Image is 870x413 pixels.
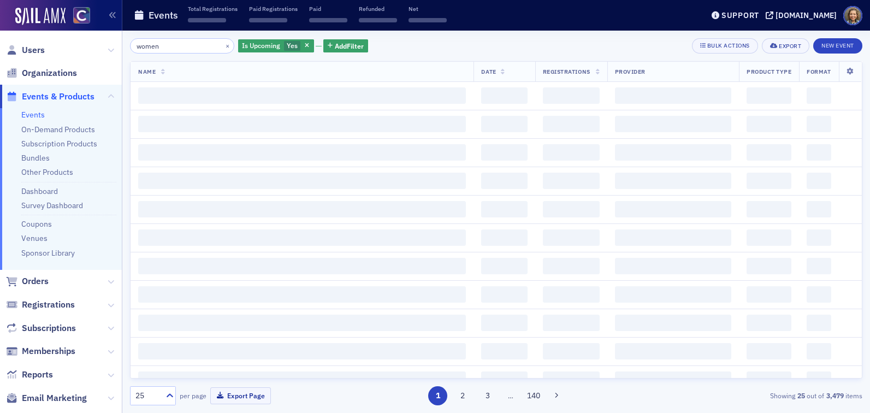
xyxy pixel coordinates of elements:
[747,286,791,303] span: ‌
[692,38,758,54] button: Bulk Actions
[249,18,287,22] span: ‌
[543,343,600,359] span: ‌
[359,18,397,22] span: ‌
[807,258,831,274] span: ‌
[807,201,831,217] span: ‌
[138,173,466,189] span: ‌
[6,322,76,334] a: Subscriptions
[615,201,731,217] span: ‌
[747,116,791,132] span: ‌
[138,116,466,132] span: ‌
[543,173,600,189] span: ‌
[21,200,83,210] a: Survey Dashboard
[813,40,862,50] a: New Event
[21,110,45,120] a: Events
[481,229,527,246] span: ‌
[615,343,731,359] span: ‌
[481,315,527,331] span: ‌
[707,43,750,49] div: Bulk Actions
[543,87,600,104] span: ‌
[762,38,809,54] button: Export
[807,371,831,388] span: ‌
[615,173,731,189] span: ‌
[21,219,52,229] a: Coupons
[843,6,862,25] span: Profile
[766,11,841,19] button: [DOMAIN_NAME]
[615,286,731,303] span: ‌
[22,275,49,287] span: Orders
[21,233,48,243] a: Venues
[21,125,95,134] a: On-Demand Products
[747,68,791,75] span: Product Type
[130,38,234,54] input: Search…
[21,139,97,149] a: Subscription Products
[6,44,45,56] a: Users
[180,391,206,400] label: per page
[335,41,364,51] span: Add Filter
[478,386,497,405] button: 3
[21,167,73,177] a: Other Products
[21,248,75,258] a: Sponsor Library
[813,38,862,54] button: New Event
[22,322,76,334] span: Subscriptions
[15,8,66,25] a: SailAMX
[807,68,831,75] span: Format
[776,10,837,20] div: [DOMAIN_NAME]
[6,67,77,79] a: Organizations
[807,286,831,303] span: ‌
[6,369,53,381] a: Reports
[138,371,466,388] span: ‌
[21,153,50,163] a: Bundles
[807,87,831,104] span: ‌
[6,299,75,311] a: Registrations
[22,67,77,79] span: Organizations
[6,392,87,404] a: Email Marketing
[615,229,731,246] span: ‌
[188,18,226,22] span: ‌
[22,91,94,103] span: Events & Products
[138,258,466,274] span: ‌
[543,371,600,388] span: ‌
[223,40,233,50] button: ×
[138,315,466,331] span: ‌
[409,18,447,22] span: ‌
[453,386,472,405] button: 2
[6,275,49,287] a: Orders
[138,286,466,303] span: ‌
[779,43,801,49] div: Export
[409,5,447,13] p: Net
[138,87,466,104] span: ‌
[481,258,527,274] span: ‌
[22,345,75,357] span: Memberships
[481,173,527,189] span: ‌
[795,391,807,400] strong: 25
[138,343,466,359] span: ‌
[6,91,94,103] a: Events & Products
[807,116,831,132] span: ‌
[615,68,646,75] span: Provider
[138,68,156,75] span: Name
[149,9,178,22] h1: Events
[807,229,831,246] span: ‌
[242,41,280,50] span: Is Upcoming
[747,315,791,331] span: ‌
[543,201,600,217] span: ‌
[359,5,397,13] p: Refunded
[747,201,791,217] span: ‌
[309,5,347,13] p: Paid
[626,391,862,400] div: Showing out of items
[481,144,527,161] span: ‌
[73,7,90,24] img: SailAMX
[543,229,600,246] span: ‌
[22,392,87,404] span: Email Marketing
[481,371,527,388] span: ‌
[615,371,731,388] span: ‌
[747,87,791,104] span: ‌
[66,7,90,26] a: View Homepage
[138,144,466,161] span: ‌
[721,10,759,20] div: Support
[747,258,791,274] span: ‌
[249,5,298,13] p: Paid Registrations
[807,343,831,359] span: ‌
[747,144,791,161] span: ‌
